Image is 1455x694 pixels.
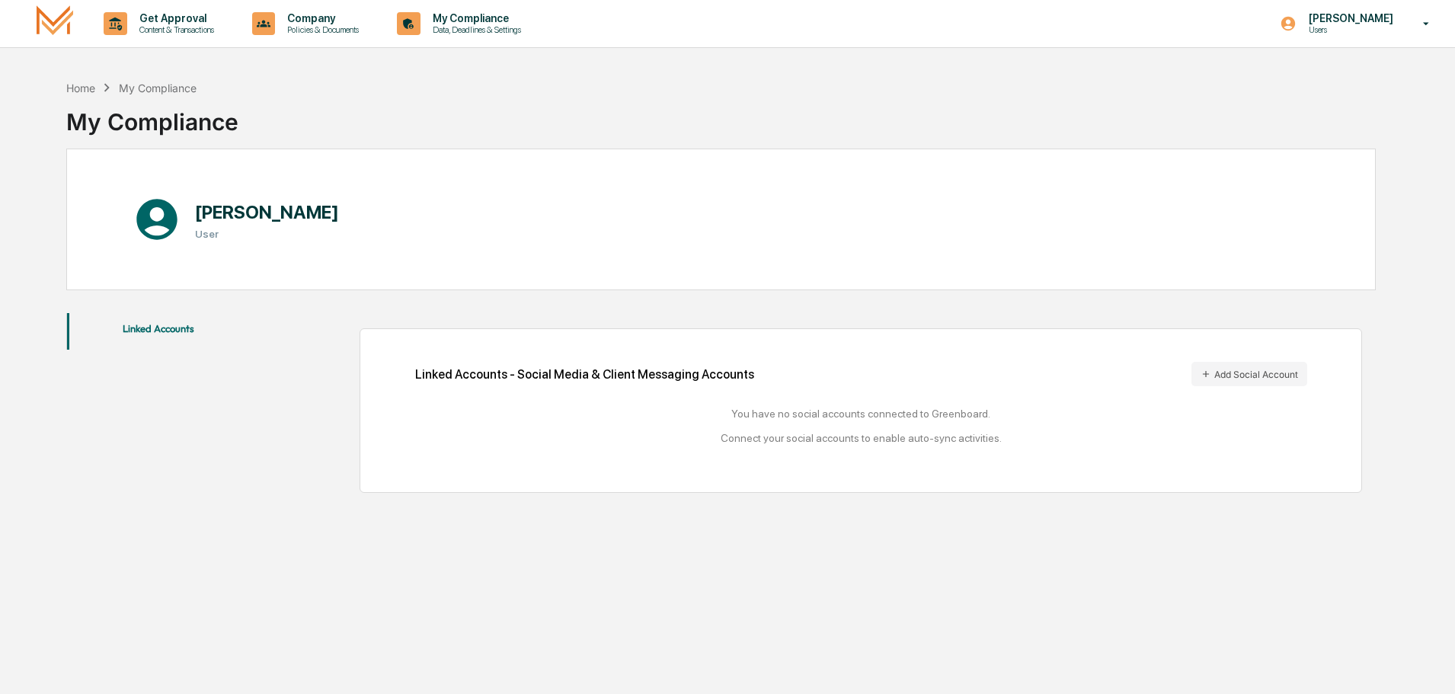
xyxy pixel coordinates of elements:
[119,82,197,94] div: My Compliance
[195,228,339,240] h3: User
[415,408,1307,444] div: You have no social accounts connected to Greenboard. Connect your social accounts to enable auto-...
[1297,12,1401,24] p: [PERSON_NAME]
[275,24,366,35] p: Policies & Documents
[421,24,529,35] p: Data, Deadlines & Settings
[195,201,339,223] h1: [PERSON_NAME]
[67,313,250,350] button: Linked Accounts
[1297,24,1401,35] p: Users
[66,82,95,94] div: Home
[66,96,238,136] div: My Compliance
[1406,644,1447,685] iframe: Open customer support
[67,313,250,350] div: secondary tabs example
[275,12,366,24] p: Company
[37,5,73,41] img: logo
[415,362,1307,386] div: Linked Accounts - Social Media & Client Messaging Accounts
[127,12,222,24] p: Get Approval
[421,12,529,24] p: My Compliance
[127,24,222,35] p: Content & Transactions
[1191,362,1307,386] button: Add Social Account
